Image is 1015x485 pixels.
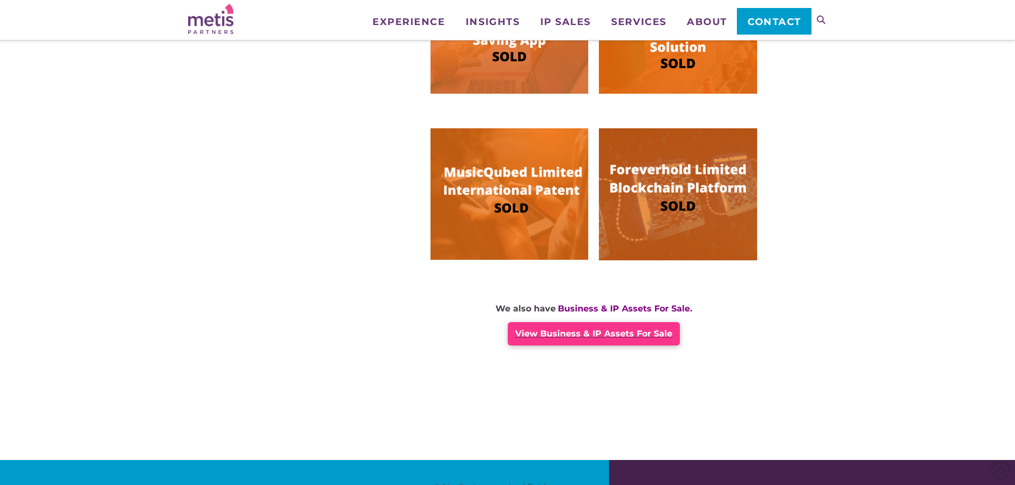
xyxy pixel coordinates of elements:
[737,8,811,35] a: Contact
[540,17,591,27] span: IP Sales
[748,17,801,27] span: Contact
[372,17,445,27] span: Experience
[508,322,680,346] a: View Business & IP Assets For Sale
[466,17,519,27] span: Insights
[558,303,692,314] strong: Business & IP Assets For Sale.
[496,303,556,314] strong: We also have
[515,328,672,339] span: View Business & IP Assets For Sale
[599,128,757,260] img: Image
[687,17,727,27] span: About
[188,4,233,34] img: Metis Partners
[611,17,666,27] span: Services
[431,128,588,260] img: MusicQubed
[991,461,1010,480] span: Back to Top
